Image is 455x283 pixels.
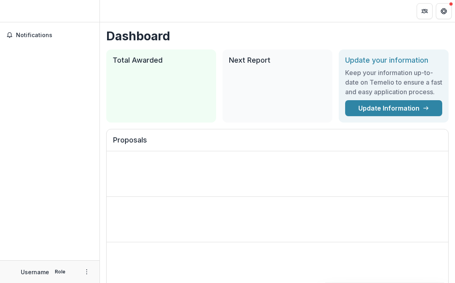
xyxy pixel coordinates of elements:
h2: Update your information [345,56,442,65]
h2: Next Report [229,56,326,65]
button: Partners [417,3,433,19]
span: Notifications [16,32,93,39]
button: Notifications [3,29,96,42]
h3: Keep your information up-to-date on Temelio to ensure a fast and easy application process. [345,68,442,97]
h2: Total Awarded [113,56,210,65]
button: More [82,267,91,277]
button: Get Help [436,3,452,19]
p: Role [52,268,68,275]
h2: Proposals [113,136,442,151]
p: Username [21,268,49,276]
a: Update Information [345,100,442,116]
h1: Dashboard [106,29,449,43]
